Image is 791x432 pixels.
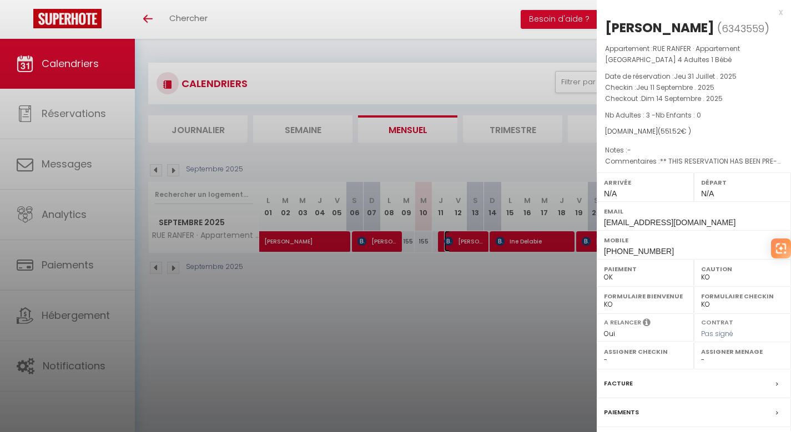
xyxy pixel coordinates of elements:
[658,126,691,136] span: ( € )
[627,145,631,155] span: -
[604,235,784,246] label: Mobile
[701,329,733,338] span: Pas signé
[604,263,687,275] label: Paiement
[656,110,701,120] span: Nb Enfants : 0
[605,110,701,120] span: Nb Adultes : 3 -
[604,189,617,198] span: N/A
[604,291,687,302] label: Formulaire Bienvenue
[674,72,737,81] span: Jeu 31 Juillet . 2025
[605,44,740,64] span: RUE RANFER · Appartement [GEOGRAPHIC_DATA] 4 Adultes 1 Bébé
[604,247,674,256] span: [PHONE_NUMBER]
[701,346,784,357] label: Assigner Menage
[722,22,764,35] span: 6343559
[597,6,783,19] div: x
[604,346,687,357] label: Assigner Checkin
[605,156,783,167] p: Commentaires :
[604,218,735,227] span: [EMAIL_ADDRESS][DOMAIN_NAME]
[605,126,783,137] div: [DOMAIN_NAME]
[701,189,714,198] span: N/A
[701,291,784,302] label: Formulaire Checkin
[605,19,714,37] div: [PERSON_NAME]
[701,177,784,188] label: Départ
[604,177,687,188] label: Arrivée
[604,206,784,217] label: Email
[636,83,714,92] span: Jeu 11 Septembre . 2025
[605,82,783,93] p: Checkin :
[605,93,783,104] p: Checkout :
[604,378,633,389] label: Facture
[643,318,651,330] i: Sélectionner OUI si vous souhaiter envoyer les séquences de messages post-checkout
[701,263,784,275] label: Caution
[641,94,723,103] span: Dim 14 Septembre . 2025
[604,318,641,327] label: A relancer
[605,145,783,156] p: Notes :
[661,126,681,136] span: 551.52
[9,4,42,38] button: Ouvrir le widget de chat LiveChat
[604,406,639,418] label: Paiements
[744,382,783,424] iframe: Chat
[701,318,733,325] label: Contrat
[605,71,783,82] p: Date de réservation :
[605,43,783,65] p: Appartement :
[717,21,769,36] span: ( )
